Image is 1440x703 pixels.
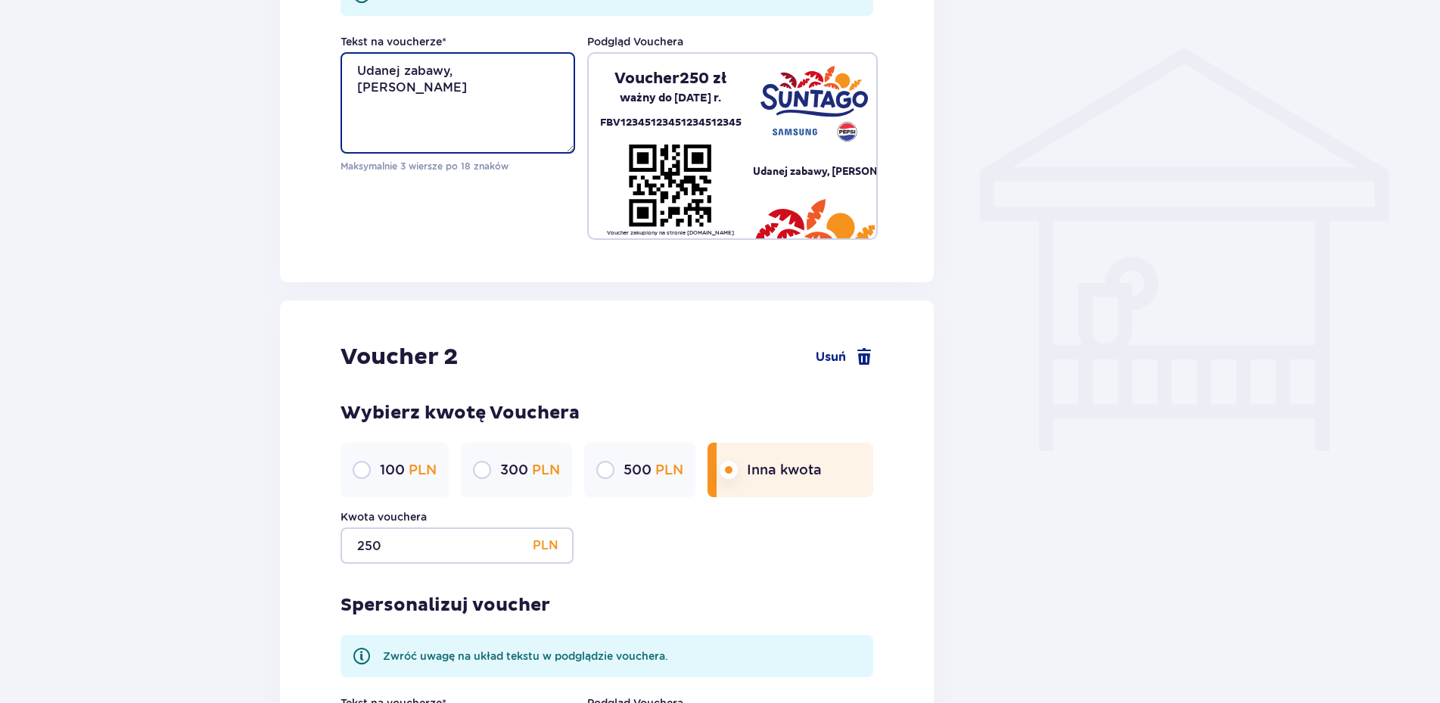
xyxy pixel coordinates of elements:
[760,66,868,142] img: Suntago - Samsung - Pepsi
[607,229,734,237] p: Voucher zakupiony na stronie [DOMAIN_NAME]
[341,34,446,49] label: Tekst na voucherze *
[655,462,683,477] span: PLN
[624,461,683,479] p: 500
[341,52,575,154] textarea: Udanej zabawy, [PERSON_NAME]
[587,34,683,49] p: Podgląd Vouchera
[816,348,873,366] a: Usuń
[341,402,874,425] p: Wybierz kwotę Vouchera
[341,509,427,524] label: Kwota vouchera
[753,163,876,179] pre: Udanej zabawy, [PERSON_NAME]
[532,462,560,477] span: PLN
[383,649,668,664] p: Zwróć uwagę na układ tekstu w podglądzie vouchera.
[341,343,458,372] p: Voucher 2
[341,160,575,173] p: Maksymalnie 3 wiersze po 18 znaków
[816,349,846,365] span: Usuń
[620,89,721,108] p: ważny do [DATE] r.
[747,461,822,479] p: Inna kwota
[600,114,742,132] p: FBV12345123451234512345
[380,461,437,479] p: 100
[614,69,726,89] p: Voucher 250 zł
[409,462,437,477] span: PLN
[500,461,560,479] p: 300
[533,527,558,564] p: PLN
[341,594,550,617] p: Spersonalizuj voucher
